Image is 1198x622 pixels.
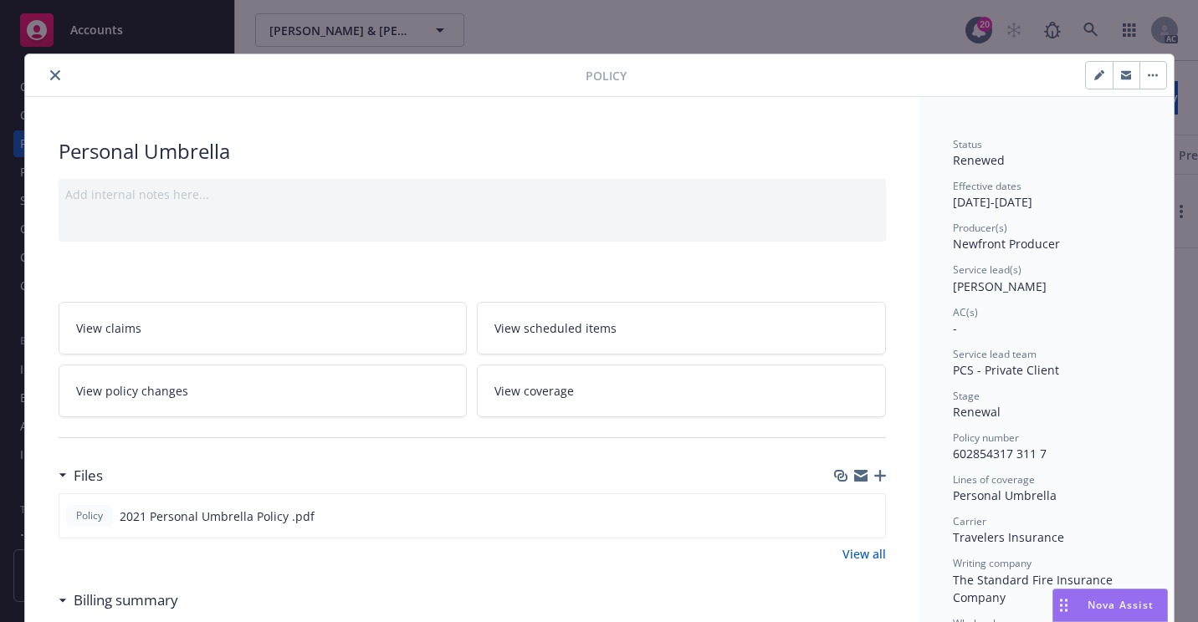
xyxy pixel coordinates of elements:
span: Lines of coverage [953,472,1035,487]
div: Personal Umbrella [59,137,886,166]
span: PCS - Private Client [953,362,1059,378]
a: View scheduled items [477,302,886,354]
a: View claims [59,302,468,354]
div: Drag to move [1053,589,1074,621]
div: Files [59,465,103,487]
span: AC(s) [953,305,978,319]
span: 602854317 311 7 [953,446,1047,461]
h3: Billing summary [74,589,178,611]
span: Personal Umbrella [953,487,1057,503]
a: View coverage [477,365,886,417]
span: Effective dates [953,179,1021,193]
span: Carrier [953,514,986,528]
span: Writing company [953,556,1032,570]
div: Add internal notes here... [65,186,879,203]
span: Nova Assist [1088,598,1154,612]
span: Service lead(s) [953,263,1021,277]
span: Renewed [953,152,1005,168]
a: View policy changes [59,365,468,417]
span: Status [953,137,982,151]
div: Billing summary [59,589,178,611]
button: preview file [863,507,878,525]
span: Newfront Producer [953,236,1060,252]
button: download file [837,507,850,525]
span: Travelers Insurance [953,529,1064,545]
span: View claims [76,319,141,337]
span: Service lead team [953,347,1037,361]
a: View all [842,545,886,563]
div: [DATE] - [DATE] [953,179,1140,211]
span: View coverage [494,382,574,400]
span: [PERSON_NAME] [953,278,1047,294]
span: The Standard Fire Insurance Company [953,572,1116,605]
span: Stage [953,389,980,403]
button: Nova Assist [1052,589,1168,622]
span: Policy number [953,431,1019,445]
span: Producer(s) [953,221,1007,235]
button: close [45,65,65,85]
h3: Files [74,465,103,487]
span: View scheduled items [494,319,617,337]
span: 2021 Personal Umbrella Policy .pdf [120,507,315,525]
span: Renewal [953,404,1001,420]
span: Policy [586,67,627,84]
span: Policy [73,508,106,523]
span: View policy changes [76,382,188,400]
span: - [953,320,957,336]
